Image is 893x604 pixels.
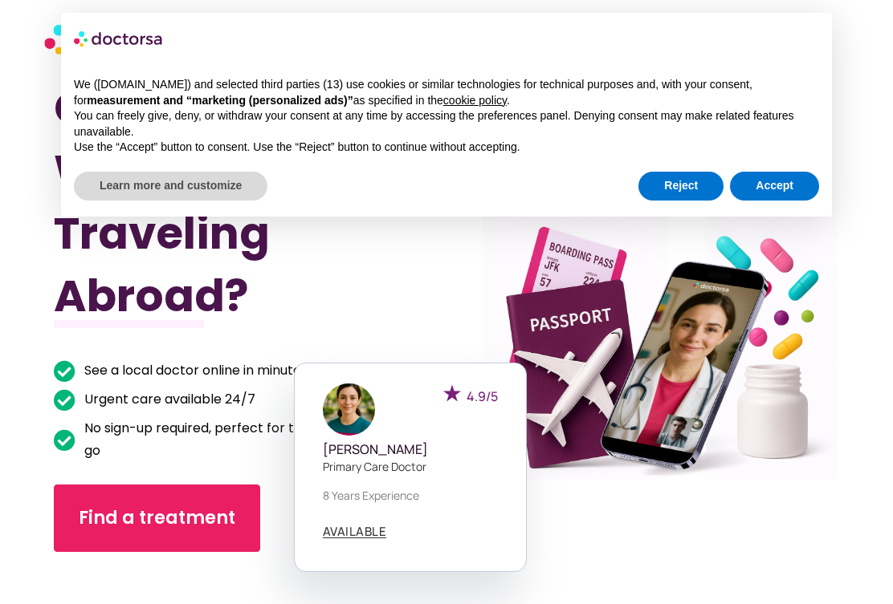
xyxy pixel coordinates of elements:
p: Use the “Accept” button to consent. Use the “Reject” button to continue without accepting. [74,140,819,156]
strong: measurement and “marketing (personalized ads)” [87,94,353,107]
a: Find a treatment [54,484,260,552]
button: Reject [638,172,724,201]
p: 8 years experience [323,487,498,504]
a: cookie policy [443,94,507,107]
span: No sign-up required, perfect for tourists on the go [80,417,387,462]
img: logo [74,26,164,51]
p: You can freely give, deny, or withdraw your consent at any time by accessing the preferences pane... [74,108,819,140]
span: 4.9/5 [467,387,498,405]
span: Urgent care available 24/7 [80,388,255,411]
p: We ([DOMAIN_NAME]) and selected third parties (13) use cookies or similar technologies for techni... [74,77,819,108]
button: Accept [730,172,819,201]
p: Primary care doctor [323,458,498,475]
span: Find a treatment [79,505,235,531]
h5: [PERSON_NAME] [323,442,498,457]
span: See a local doctor online in minutes [80,359,308,382]
button: Learn more and customize [74,172,267,201]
